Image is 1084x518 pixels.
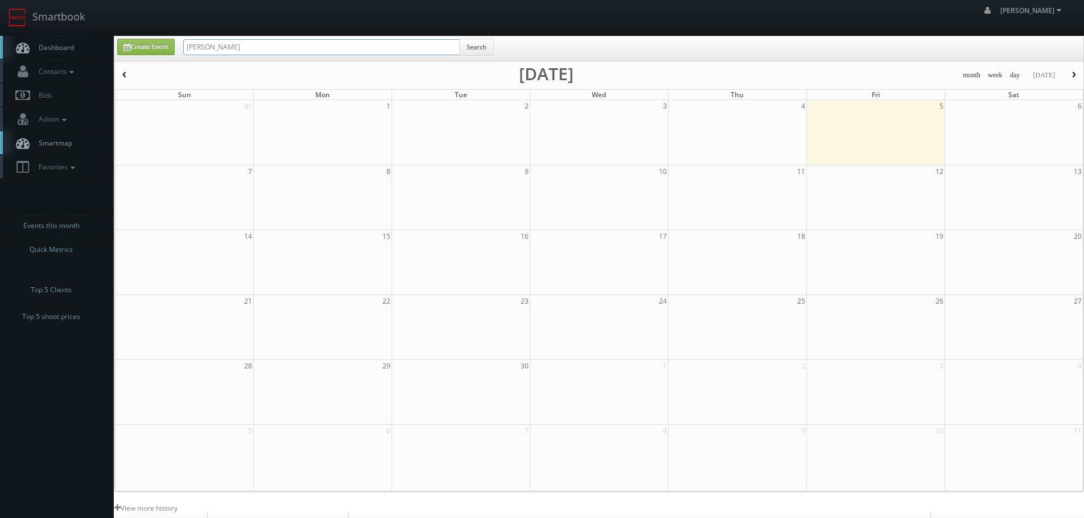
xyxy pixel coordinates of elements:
span: 5 [938,100,945,112]
button: day [1006,68,1024,82]
span: 11 [1073,425,1083,437]
span: 20 [1073,230,1083,242]
span: 3 [938,360,945,372]
span: Wed [592,90,606,100]
span: 29 [381,360,391,372]
span: 2 [800,360,806,372]
span: Top 5 shoot prices [22,311,80,322]
span: 25 [796,295,806,307]
span: 10 [658,165,668,177]
span: Contacts [33,67,77,76]
span: Mon [315,90,330,100]
span: 3 [662,100,668,112]
span: 31 [243,100,253,112]
span: 23 [520,295,530,307]
button: Search [459,39,494,56]
span: 4 [1077,360,1083,372]
span: 2 [524,100,530,112]
span: Top 5 Clients [31,284,72,296]
img: smartbook-logo.png [9,9,27,27]
button: week [984,68,1007,82]
button: month [959,68,984,82]
span: 9 [524,165,530,177]
span: 27 [1073,295,1083,307]
span: 19 [934,230,945,242]
span: Quick Metrics [30,244,73,255]
span: 11 [796,165,806,177]
span: Dashboard [33,43,74,52]
span: 21 [243,295,253,307]
span: 16 [520,230,530,242]
span: 1 [662,360,668,372]
span: 6 [385,425,391,437]
button: [DATE] [1029,68,1059,82]
span: Smartmap [33,138,72,148]
span: 18 [796,230,806,242]
span: 30 [520,360,530,372]
span: Fri [872,90,880,100]
span: Sat [1008,90,1019,100]
span: 28 [243,360,253,372]
span: 15 [381,230,391,242]
span: 7 [524,425,530,437]
span: Favorites [33,162,78,172]
span: 22 [381,295,391,307]
input: Search for Events [183,39,460,55]
span: 13 [1073,165,1083,177]
span: 12 [934,165,945,177]
span: [PERSON_NAME] [1000,6,1065,15]
span: 14 [243,230,253,242]
span: 4 [800,100,806,112]
span: 6 [1077,100,1083,112]
span: Admin [33,114,69,124]
span: 10 [934,425,945,437]
span: Thu [731,90,744,100]
span: Tue [455,90,467,100]
span: 9 [800,425,806,437]
span: 5 [247,425,253,437]
span: 26 [934,295,945,307]
span: 8 [662,425,668,437]
span: Sun [178,90,191,100]
a: Create Event [117,39,175,55]
span: Events this month [23,220,80,231]
span: 7 [247,165,253,177]
span: 1 [385,100,391,112]
a: View more history [114,503,178,513]
span: 17 [658,230,668,242]
span: Bids [33,90,52,100]
h2: [DATE] [519,68,574,80]
span: 24 [658,295,668,307]
span: 8 [385,165,391,177]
